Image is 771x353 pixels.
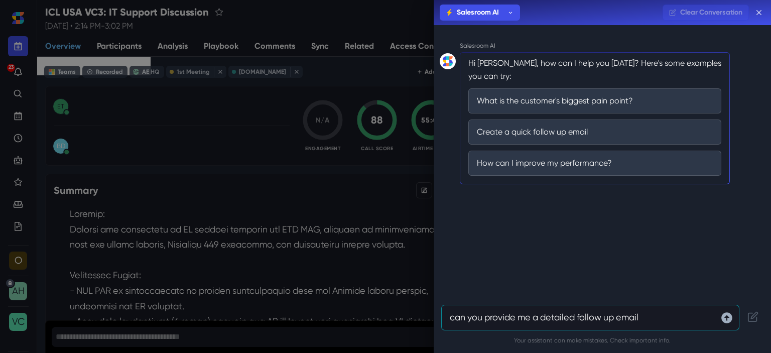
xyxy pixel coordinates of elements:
button: How can I improve my performance? [468,151,721,176]
button: What is the customer's biggest pain point? [468,88,721,113]
textarea: can you provide me a detailed follow up email [442,305,739,330]
p: Salesroom AI [460,41,730,50]
button: Create a quick follow up email [468,120,721,145]
img: Salesroom AI [440,53,456,69]
p: Your assistant can make mistakes. Check important info. [442,336,763,345]
button: Salesroom AI [440,5,520,21]
button: Start a new conversation [743,307,763,327]
span: Clear Conversation [680,9,742,17]
p: Hi [PERSON_NAME], how can I help you [DATE]? Here's some examples you can try: [468,57,721,82]
button: Clear Conversation [663,5,749,21]
button: Send message [717,308,737,328]
button: Close [753,7,765,19]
